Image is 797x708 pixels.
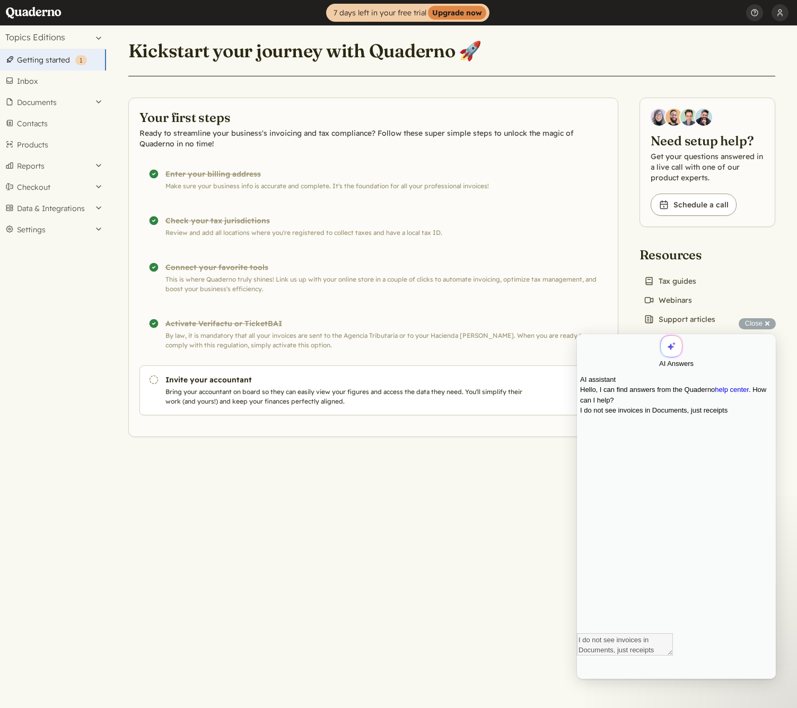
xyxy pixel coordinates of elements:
h3: Invite your accountant [165,374,527,385]
h2: Need setup help? [651,132,764,149]
iframe: Help Scout Beacon - Live Chat, Contact Form, and Knowledge Base [577,334,776,679]
span: Close [745,319,763,327]
p: Bring your accountant on board so they can easily view your figures and access the data they need... [165,387,527,406]
h1: Kickstart your journey with Quaderno 🚀 [128,39,482,63]
a: Webinars [640,293,696,308]
a: Support articles [640,312,720,327]
button: Close [739,318,776,329]
span: 1 [80,56,83,64]
a: 7 days left in your free trialUpgrade now [326,4,489,22]
p: Get your questions answered in a live call with one of our product experts. [651,151,764,183]
a: Schedule a call [651,194,737,216]
h2: Your first steps [139,109,607,126]
p: Ready to streamline your business's invoicing and tax compliance? Follow these super simple steps... [139,128,607,149]
a: Invite your accountant Bring your accountant on board so they can easily view your figures and ac... [139,365,607,415]
img: Diana Carrasco, Account Executive at Quaderno [651,109,668,126]
img: Ivo Oltmans, Business Developer at Quaderno [680,109,697,126]
a: Contact support [640,331,720,346]
strong: Upgrade now [428,6,486,20]
a: Tax guides [640,274,700,289]
img: Jairo Fumero, Account Executive at Quaderno [665,109,682,126]
img: Javier Rubio, DevRel at Quaderno [695,109,712,126]
h2: Resources [640,246,720,263]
